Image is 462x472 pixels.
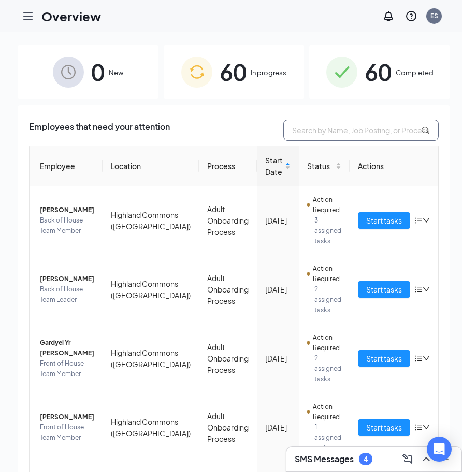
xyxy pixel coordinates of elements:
[30,146,103,186] th: Employee
[314,284,341,315] span: 2 assigned tasks
[40,215,94,236] span: Back of House Team Member
[365,54,392,90] span: 60
[265,284,291,295] div: [DATE]
[364,455,368,464] div: 4
[401,453,414,465] svg: ComposeMessage
[29,120,170,141] span: Employees that need your attention
[265,353,291,364] div: [DATE]
[265,155,283,177] span: Start Date
[22,10,34,22] svg: Hamburger
[220,54,247,90] span: 60
[366,422,402,433] span: Start tasks
[313,332,341,353] span: Action Required
[414,216,423,225] span: bars
[91,54,105,90] span: 0
[405,10,417,22] svg: QuestionInfo
[295,453,354,465] h3: SMS Messages
[40,338,94,358] span: Gardyel Yr [PERSON_NAME]
[103,255,199,324] td: Highland Commons ([GEOGRAPHIC_DATA])
[103,146,199,186] th: Location
[313,263,341,284] span: Action Required
[399,451,416,467] button: ComposeMessage
[358,281,410,298] button: Start tasks
[199,393,257,462] td: Adult Onboarding Process
[40,284,94,305] span: Back of House Team Leader
[283,120,439,141] input: Search by Name, Job Posting, or Process
[40,205,94,215] span: [PERSON_NAME]
[423,424,430,431] span: down
[265,422,291,433] div: [DATE]
[40,412,94,422] span: [PERSON_NAME]
[314,353,341,384] span: 2 assigned tasks
[199,324,257,393] td: Adult Onboarding Process
[40,274,94,284] span: [PERSON_NAME]
[299,146,350,186] th: Status
[40,358,94,379] span: Front of House Team Member
[420,453,432,465] svg: ChevronUp
[366,284,402,295] span: Start tasks
[414,285,423,294] span: bars
[423,355,430,362] span: down
[430,11,438,20] div: ES
[350,146,438,186] th: Actions
[396,67,434,78] span: Completed
[366,353,402,364] span: Start tasks
[427,437,452,462] div: Open Intercom Messenger
[314,422,341,453] span: 1 assigned tasks
[41,7,101,25] h1: Overview
[199,146,257,186] th: Process
[358,350,410,367] button: Start tasks
[313,195,341,215] span: Action Required
[313,401,341,422] span: Action Required
[40,422,94,443] span: Front of House Team Member
[423,286,430,293] span: down
[414,354,423,363] span: bars
[418,451,435,467] button: ChevronUp
[307,160,334,172] span: Status
[103,186,199,255] td: Highland Commons ([GEOGRAPHIC_DATA])
[251,67,286,78] span: In progress
[423,217,430,224] span: down
[199,186,257,255] td: Adult Onboarding Process
[358,419,410,436] button: Start tasks
[103,393,199,462] td: Highland Commons ([GEOGRAPHIC_DATA])
[358,212,410,229] button: Start tasks
[314,215,341,246] span: 3 assigned tasks
[103,324,199,393] td: Highland Commons ([GEOGRAPHIC_DATA])
[265,215,291,226] div: [DATE]
[199,255,257,324] td: Adult Onboarding Process
[382,10,395,22] svg: Notifications
[414,423,423,432] span: bars
[366,215,402,226] span: Start tasks
[109,67,123,78] span: New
